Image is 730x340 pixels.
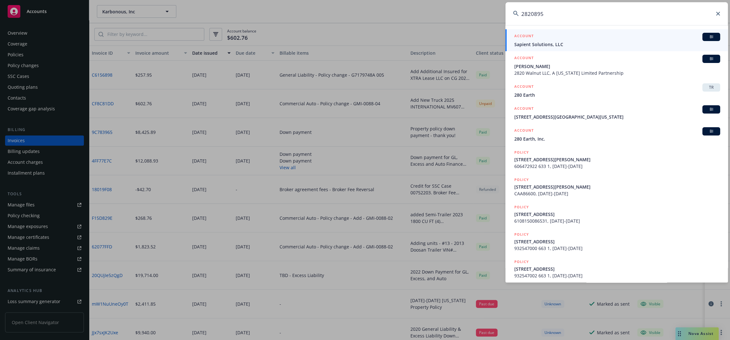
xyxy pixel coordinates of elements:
span: CAA86600, [DATE]-[DATE] [514,190,720,197]
h5: ACCOUNT [514,105,534,113]
span: [STREET_ADDRESS][PERSON_NAME] [514,184,720,190]
span: 606472922 633 1, [DATE]-[DATE] [514,163,720,170]
a: ACCOUNTBI280 Earth, Inc. [505,124,728,146]
span: 280 Earth, Inc. [514,135,720,142]
span: BI [705,34,718,40]
span: 6108150086531, [DATE]-[DATE] [514,218,720,224]
span: BI [705,107,718,112]
span: [STREET_ADDRESS] [514,266,720,272]
span: 932547000 663 1, [DATE]-[DATE] [514,245,720,252]
a: POLICY[STREET_ADDRESS]6108150086531, [DATE]-[DATE] [505,200,728,228]
h5: ACCOUNT [514,83,534,91]
h5: ACCOUNT [514,55,534,62]
a: POLICY[STREET_ADDRESS]932547002 663 1, [DATE]-[DATE] [505,255,728,282]
a: POLICY[STREET_ADDRESS][PERSON_NAME]606472922 633 1, [DATE]-[DATE] [505,146,728,173]
h5: POLICY [514,149,529,156]
span: 280 Earth [514,92,720,98]
span: TR [705,85,718,90]
span: 2820 Walnut LLC, A [US_STATE] Limited Partnership [514,70,720,76]
a: ACCOUNTBI[STREET_ADDRESS][GEOGRAPHIC_DATA][US_STATE] [505,102,728,124]
span: [STREET_ADDRESS] [514,211,720,218]
span: Sapient Solutions, LLC [514,41,720,48]
span: [STREET_ADDRESS][GEOGRAPHIC_DATA][US_STATE] [514,114,720,120]
span: [STREET_ADDRESS][PERSON_NAME] [514,156,720,163]
h5: ACCOUNT [514,33,534,40]
h5: ACCOUNT [514,127,534,135]
a: ACCOUNTBISapient Solutions, LLC [505,29,728,51]
a: ACCOUNTTR280 Earth [505,80,728,102]
h5: POLICY [514,231,529,238]
span: [PERSON_NAME] [514,63,720,70]
h5: POLICY [514,204,529,210]
input: Search... [505,2,728,25]
h5: POLICY [514,177,529,183]
h5: POLICY [514,259,529,265]
span: BI [705,56,718,62]
a: POLICY[STREET_ADDRESS]932547000 663 1, [DATE]-[DATE] [505,228,728,255]
a: POLICY[STREET_ADDRESS][PERSON_NAME]CAA86600, [DATE]-[DATE] [505,173,728,200]
span: BI [705,128,718,134]
span: 932547002 663 1, [DATE]-[DATE] [514,272,720,279]
span: [STREET_ADDRESS] [514,238,720,245]
a: ACCOUNTBI[PERSON_NAME]2820 Walnut LLC, A [US_STATE] Limited Partnership [505,51,728,80]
